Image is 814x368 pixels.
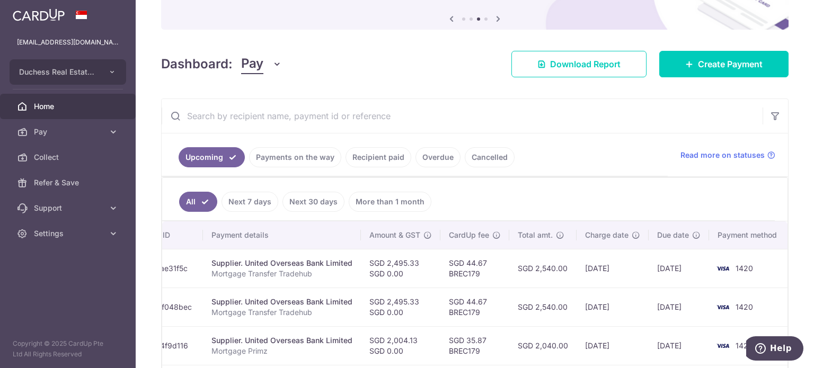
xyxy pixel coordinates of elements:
[121,249,203,288] td: txn_0515ae31f5c
[465,147,515,167] a: Cancelled
[509,326,577,365] td: SGD 2,040.00
[34,127,104,137] span: Pay
[361,249,440,288] td: SGD 2,495.33 SGD 0.00
[361,288,440,326] td: SGD 2,495.33 SGD 0.00
[121,221,203,249] th: Payment ID
[698,58,763,70] span: Create Payment
[577,288,649,326] td: [DATE]
[211,335,352,346] div: Supplier. United Overseas Bank Limited
[657,230,689,240] span: Due date
[680,150,765,160] span: Read more on statuses
[577,249,649,288] td: [DATE]
[282,192,344,212] a: Next 30 days
[17,37,119,48] p: [EMAIL_ADDRESS][DOMAIN_NAME]
[509,249,577,288] td: SGD 2,540.00
[34,203,104,213] span: Support
[511,51,647,77] a: Download Report
[440,326,509,365] td: SGD 35.87 BREC179
[649,288,709,326] td: [DATE]
[241,54,282,74] button: Pay
[161,55,233,74] h4: Dashboard:
[179,192,217,212] a: All
[361,326,440,365] td: SGD 2,004.13 SGD 0.00
[34,228,104,239] span: Settings
[736,341,753,350] span: 1420
[211,258,352,268] div: Supplier. United Overseas Bank Limited
[19,67,98,77] span: Duchess Real Estate Investment Pte Ltd
[550,58,621,70] span: Download Report
[585,230,629,240] span: Charge date
[179,147,245,167] a: Upcoming
[659,51,789,77] a: Create Payment
[712,262,733,275] img: Bank Card
[518,230,553,240] span: Total amt.
[577,326,649,365] td: [DATE]
[121,326,203,365] td: txn_c2bf4f9d116
[709,221,790,249] th: Payment method
[415,147,461,167] a: Overdue
[746,336,803,363] iframe: Opens a widget where you can find more information
[249,147,341,167] a: Payments on the way
[211,297,352,307] div: Supplier. United Overseas Bank Limited
[34,152,104,163] span: Collect
[736,264,753,273] span: 1420
[121,288,203,326] td: txn_e2aef048bec
[736,302,753,311] span: 1420
[211,346,352,356] p: Mortgage Primz
[211,268,352,279] p: Mortgage Transfer Tradehub
[13,8,65,21] img: CardUp
[449,230,489,240] span: CardUp fee
[712,339,733,352] img: Bank Card
[34,101,104,112] span: Home
[509,288,577,326] td: SGD 2,540.00
[211,307,352,318] p: Mortgage Transfer Tradehub
[369,230,420,240] span: Amount & GST
[680,150,775,160] a: Read more on statuses
[162,99,763,133] input: Search by recipient name, payment id or reference
[649,249,709,288] td: [DATE]
[349,192,431,212] a: More than 1 month
[649,326,709,365] td: [DATE]
[346,147,411,167] a: Recipient paid
[241,54,263,74] span: Pay
[203,221,361,249] th: Payment details
[440,288,509,326] td: SGD 44.67 BREC179
[10,59,126,85] button: Duchess Real Estate Investment Pte Ltd
[222,192,278,212] a: Next 7 days
[34,177,104,188] span: Refer & Save
[712,301,733,313] img: Bank Card
[440,249,509,288] td: SGD 44.67 BREC179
